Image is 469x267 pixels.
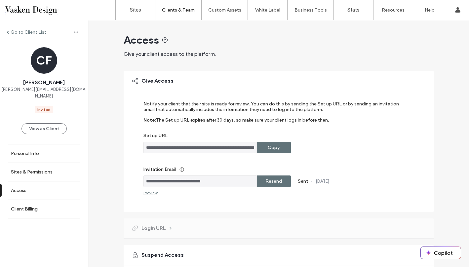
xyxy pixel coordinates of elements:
[31,47,57,74] div: CF
[11,206,38,212] label: Client Billing
[11,151,39,156] label: Personal Info
[23,79,65,86] span: [PERSON_NAME]
[141,77,174,85] span: Give Access
[11,29,46,35] label: Go to Client List
[143,163,405,175] label: Invitation Email
[265,175,282,187] label: Resend
[124,51,216,57] span: Give your client access to the platform.
[143,133,405,142] label: Set up URL
[208,7,241,13] label: Custom Assets
[268,141,280,154] label: Copy
[37,107,51,113] div: Invited
[255,7,280,13] label: White Label
[141,225,166,232] span: Login URL
[382,7,405,13] label: Resources
[421,247,461,259] button: Copilot
[130,7,141,13] label: Sites
[156,117,329,133] label: The Set up URL expires after 30 days, so make sure your client logs in before then.
[15,5,29,11] span: Help
[143,117,156,133] label: Note:
[11,169,53,175] label: Sites & Permissions
[298,178,308,184] label: Sent
[294,7,327,13] label: Business Tools
[347,7,360,13] label: Stats
[425,7,435,13] label: Help
[141,251,184,259] span: Suspend Access
[316,179,329,184] label: [DATE]
[162,7,195,13] label: Clients & Team
[143,190,157,195] div: Preview
[21,123,67,134] button: View as Client
[11,188,26,193] label: Access
[143,101,405,117] label: Notify your client that their site is ready for review. You can do this by sending the Set up URL...
[124,33,159,47] span: Access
